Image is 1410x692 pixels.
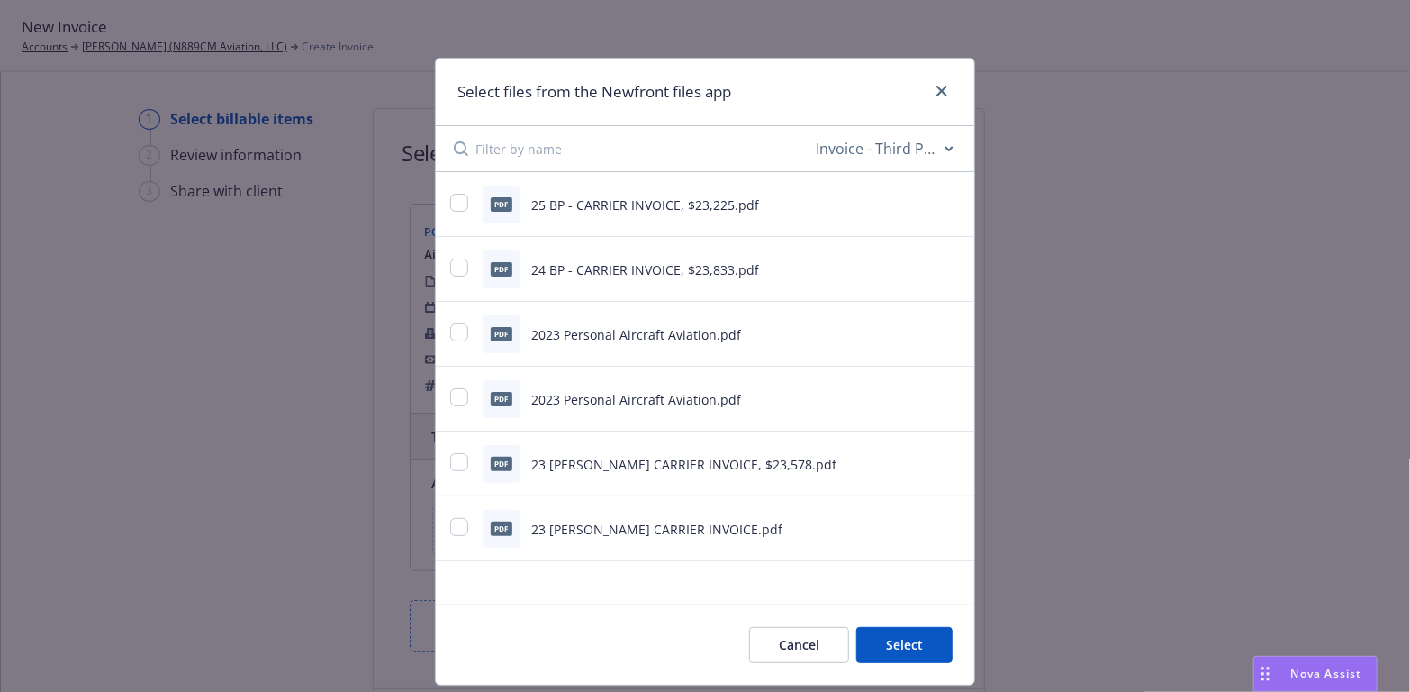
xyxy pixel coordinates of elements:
span: pdf [491,262,512,276]
div: Drag to move [1254,657,1277,691]
button: download file [915,323,929,345]
span: 23 [PERSON_NAME] CARRIER INVOICE.pdf [531,521,782,538]
span: 23 [PERSON_NAME] CARRIER INVOICE, $23,578.pdf [531,456,836,473]
span: pdf [491,457,512,470]
span: 24 BP - CARRIER INVOICE, $23,833.pdf [531,261,759,278]
button: Nova Assist [1253,656,1378,692]
h1: Select files from the Newfront files app [457,80,731,104]
span: Nova Assist [1291,666,1362,681]
button: download file [915,259,929,280]
span: 25 BP - CARRIER INVOICE, $23,225.pdf [531,196,759,214]
button: download file [915,388,929,410]
span: pdf [491,197,512,211]
button: download file [915,194,929,215]
span: 2023 Personal Aircraft Aviation.pdf [531,326,741,343]
button: preview file [944,259,960,280]
button: preview file [944,388,960,410]
button: preview file [944,453,960,475]
button: preview file [944,518,960,540]
span: pdf [491,392,512,405]
span: pdf [491,327,512,341]
button: download file [915,453,929,475]
button: Cancel [749,627,849,663]
button: Select [856,627,953,663]
input: Filter by name [475,126,812,171]
span: 2023 Personal Aircraft Aviation.pdf [531,391,741,408]
button: preview file [944,194,960,215]
a: close [931,80,953,102]
button: download file [915,518,929,540]
button: preview file [944,323,960,345]
svg: Search [454,141,468,156]
span: pdf [491,522,512,535]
